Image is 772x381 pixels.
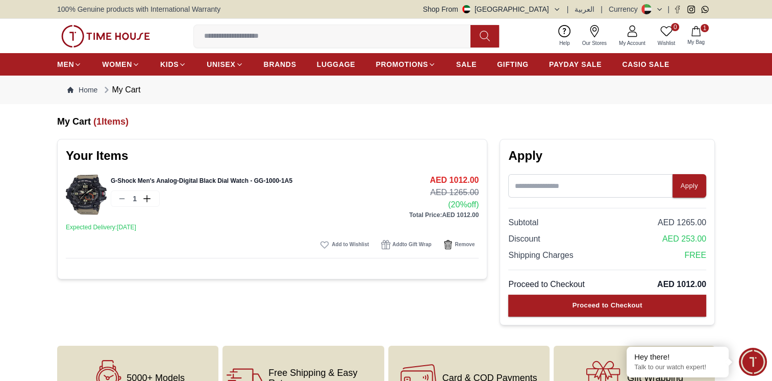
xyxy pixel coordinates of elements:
span: Wishlist [654,39,679,47]
div: Chat Widget [739,348,767,376]
a: KIDS [160,55,186,74]
a: Help [553,23,576,49]
a: Instagram [687,6,695,13]
p: Expected Delivery: [DATE] [66,223,479,231]
span: AED 1265.00 [430,186,479,199]
a: BRANDS [264,55,296,74]
a: Whatsapp [701,6,709,13]
span: 100% Genuine products with International Warranty [57,4,220,14]
span: AED 1012.00 [657,278,706,291]
a: PROMOTIONS [376,55,436,74]
span: 1 [701,24,709,32]
a: Facebook [674,6,681,13]
span: KIDS [160,59,179,69]
button: Addto Gift Wrap [377,237,435,252]
a: SALE [456,55,477,74]
span: FREE [684,249,706,261]
div: Proceed to Checkout [572,300,642,312]
span: GIFTING [497,59,529,69]
span: Add to Gift Wrap [392,240,431,250]
a: CASIO SALE [622,55,669,74]
span: | [601,4,603,14]
span: | [567,4,569,14]
button: Add to Wishlist [315,237,373,252]
p: Total Price: AED 1012.00 [409,211,479,219]
span: LUGGAGE [317,59,356,69]
span: MEN [57,59,74,69]
nav: Breadcrumb [57,76,715,104]
button: Proceed to Checkout [508,295,706,317]
a: GIFTING [497,55,529,74]
span: UNISEX [207,59,235,69]
span: Proceed to Checkout [508,278,584,291]
div: Apply [681,180,698,192]
span: Discount [508,233,540,245]
span: PROMOTIONS [376,59,428,69]
a: G-Shock Men's Analog-Digital Black Dial Watch - GG-1000-1A5 [111,177,292,184]
div: Currency [609,4,642,14]
span: CASIO SALE [622,59,669,69]
a: 0Wishlist [652,23,681,49]
a: UNISEX [207,55,243,74]
button: Remove [439,237,479,252]
a: WOMEN [102,55,140,74]
span: Help [555,39,574,47]
a: Our Stores [576,23,613,49]
span: AED 253.00 [662,233,706,245]
span: My Account [615,39,650,47]
button: 1My Bag [681,24,711,48]
span: ( 20% off) [448,199,479,211]
span: SALE [456,59,477,69]
span: Add to Wishlist [332,240,369,250]
h6: My Cart [57,114,715,129]
a: PAYDAY SALE [549,55,602,74]
span: Subtotal [508,217,538,229]
img: ... [61,25,150,47]
a: Home [67,85,97,95]
span: Shipping Charges [508,249,573,261]
a: LUGGAGE [317,55,356,74]
span: AED 1012.00 [430,174,479,186]
h2: Apply [508,148,706,164]
span: ( 1 Items) [93,116,129,127]
span: Our Stores [578,39,611,47]
span: BRANDS [264,59,296,69]
h2: Your Items [66,148,128,164]
button: العربية [575,4,594,14]
span: Remove [455,240,475,250]
div: Hey there! [634,352,721,362]
span: | [667,4,669,14]
img: ... [66,174,107,215]
span: My Bag [683,38,709,46]
span: AED 1265.00 [658,217,706,229]
button: Apply [673,174,706,198]
button: Shop From[GEOGRAPHIC_DATA] [423,4,561,14]
p: Talk to our watch expert! [634,363,721,372]
span: WOMEN [102,59,132,69]
img: United Arab Emirates [462,5,470,13]
p: 1 [131,194,139,204]
span: 0 [671,23,679,31]
a: MEN [57,55,82,74]
span: PAYDAY SALE [549,59,602,69]
div: My Cart [102,84,140,96]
